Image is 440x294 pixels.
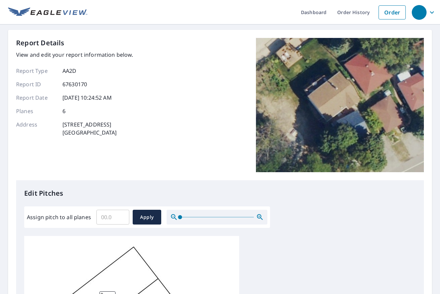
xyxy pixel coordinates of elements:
p: Planes [16,107,56,115]
p: 6 [62,107,65,115]
p: Report Date [16,94,56,102]
button: Apply [133,210,161,225]
p: [STREET_ADDRESS] [GEOGRAPHIC_DATA] [62,120,117,137]
p: 67630170 [62,80,87,88]
input: 00.0 [96,208,129,227]
p: Address [16,120,56,137]
a: Order [379,5,406,19]
p: [DATE] 10:24:52 AM [62,94,112,102]
p: AA2D [62,67,77,75]
img: EV Logo [8,7,87,17]
p: Edit Pitches [24,188,416,198]
span: Apply [138,213,156,222]
p: View and edit your report information below. [16,51,133,59]
p: Report Type [16,67,56,75]
p: Report ID [16,80,56,88]
img: Top image [256,38,424,172]
p: Report Details [16,38,64,48]
label: Assign pitch to all planes [27,213,91,221]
